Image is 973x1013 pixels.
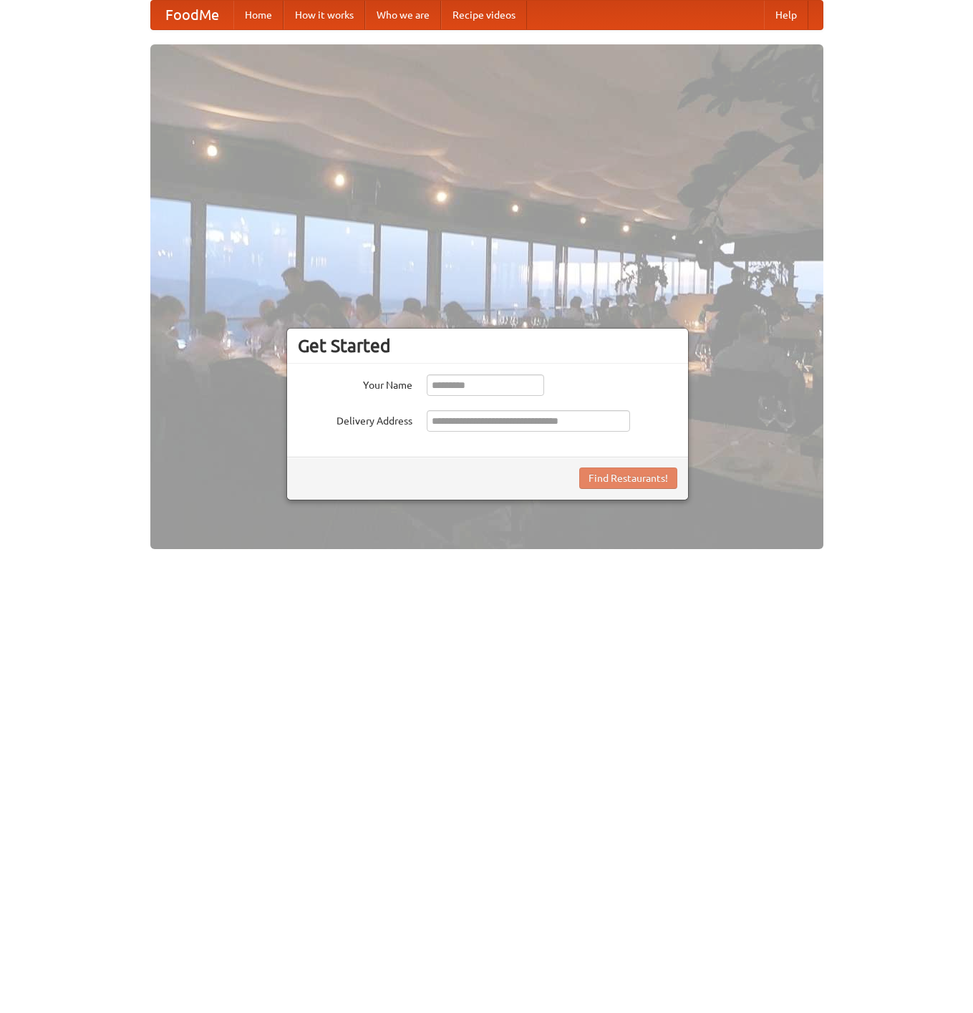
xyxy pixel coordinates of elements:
[298,410,412,428] label: Delivery Address
[233,1,284,29] a: Home
[151,1,233,29] a: FoodMe
[365,1,441,29] a: Who we are
[441,1,527,29] a: Recipe videos
[284,1,365,29] a: How it works
[298,374,412,392] label: Your Name
[298,335,677,357] h3: Get Started
[579,467,677,489] button: Find Restaurants!
[764,1,808,29] a: Help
